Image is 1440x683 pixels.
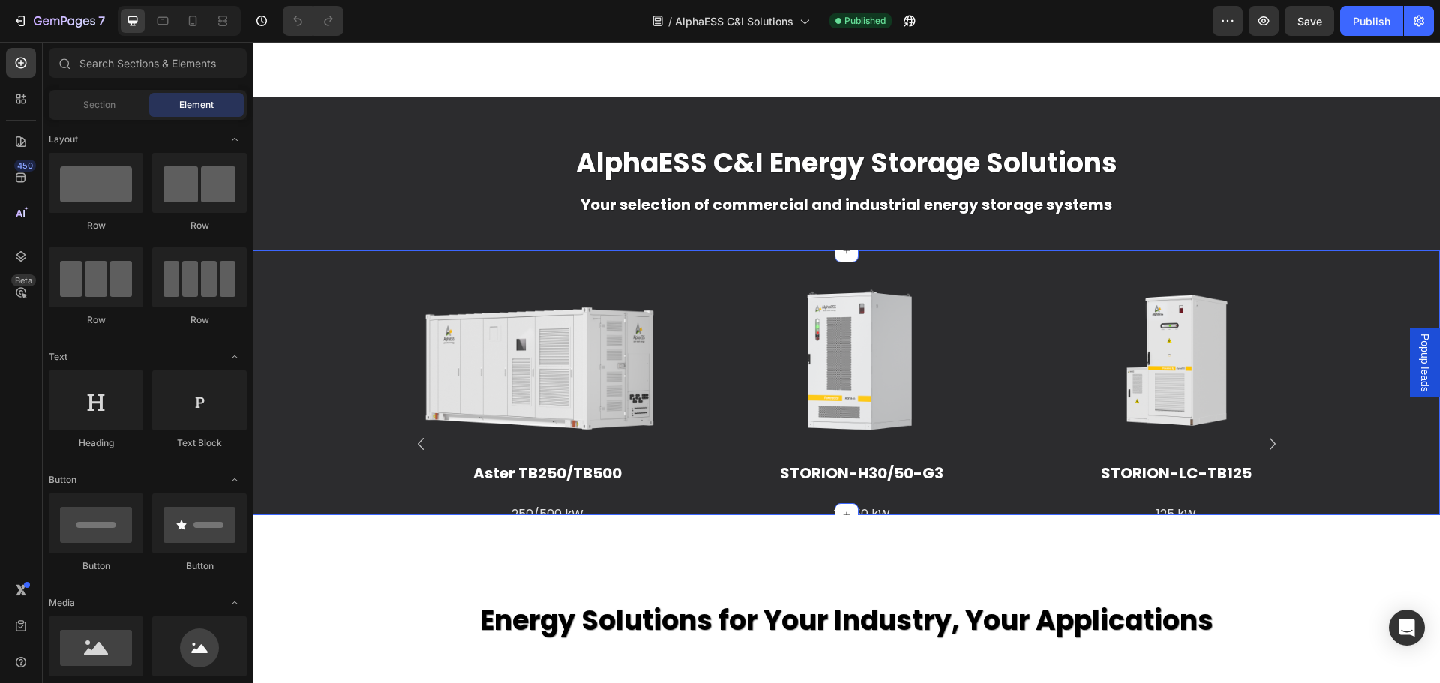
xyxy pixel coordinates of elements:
[772,232,1075,403] img: gempages_573455028946207860-8da6d595-255f-43e0-b0ea-ce21ba35b772.png
[668,13,672,29] span: /
[458,232,760,403] img: gempages_573455028946207860-24252333-c80c-48c6-be0f-4570c11f0b8c.png
[152,559,247,573] div: Button
[1008,390,1032,414] button: Carousel Next Arrow
[1165,292,1180,350] span: Popup leads
[774,462,1073,484] p: 125 kW
[1,559,1186,599] p: Energy Solutions for Your Industry, Your Applications
[49,133,78,146] span: Layout
[253,42,1440,683] iframe: Design area
[844,14,886,28] span: Published
[49,596,75,610] span: Media
[460,462,759,484] p: 30/50 kW
[223,591,247,615] span: Toggle open
[49,436,143,450] div: Heading
[6,6,112,36] button: 7
[1297,15,1322,28] span: Save
[223,345,247,369] span: Toggle open
[49,473,76,487] span: Button
[1340,6,1403,36] button: Publish
[11,274,36,286] div: Beta
[49,559,143,573] div: Button
[144,232,446,403] img: gempages_573455028946207860-2364f309-9588-452a-9df8-5b12f01c00a8.png
[144,420,446,442] h2: Aster TB250/TB500
[49,48,247,78] input: Search Sections & Elements
[772,420,1075,442] h2: STORION-LC-TB125
[458,420,760,442] h2: STORION-H30/50-G3
[179,98,214,112] span: Element
[283,6,343,36] div: Undo/Redo
[156,390,180,414] button: Carousel Back Arrow
[49,219,143,232] div: Row
[49,313,143,327] div: Row
[49,350,67,364] span: Text
[145,462,445,484] p: 250/500 kW
[152,436,247,450] div: Text Block
[14,160,36,172] div: 450
[152,313,247,327] div: Row
[1389,610,1425,646] div: Open Intercom Messenger
[98,12,105,30] p: 7
[83,98,115,112] span: Section
[223,468,247,492] span: Toggle open
[675,13,793,29] span: AlphaESS C&I Solutions
[152,219,247,232] div: Row
[1285,6,1334,36] button: Save
[1353,13,1390,29] div: Publish
[145,104,1042,139] p: AlphaESS C&I Energy Storage Solutions
[156,153,1032,172] p: Your selection of commercial and industrial energy storage systems
[223,127,247,151] span: Toggle open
